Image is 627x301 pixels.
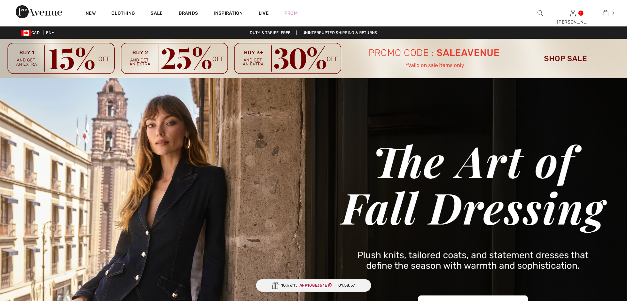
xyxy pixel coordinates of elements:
img: My Bag [603,9,608,17]
a: Live [259,10,269,17]
a: Sign In [570,10,576,16]
img: Canadian Dollar [21,30,31,36]
a: Sale [151,10,163,17]
img: My Info [570,9,576,17]
span: EN [46,30,54,35]
a: Prom [284,10,297,17]
span: CAD [21,30,42,35]
a: New [86,10,96,17]
a: Clothing [111,10,135,17]
span: 01:58:57 [338,282,355,288]
img: Gift.svg [272,282,279,289]
span: 0 [612,10,614,16]
div: [PERSON_NAME] [557,19,589,25]
img: 1ère Avenue [16,5,62,18]
img: search the website [538,9,543,17]
a: Brands [179,10,198,17]
ins: AFP108E361E [299,283,327,288]
div: 10% off: [256,279,371,292]
a: 0 [589,9,621,17]
span: Inspiration [214,10,243,17]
